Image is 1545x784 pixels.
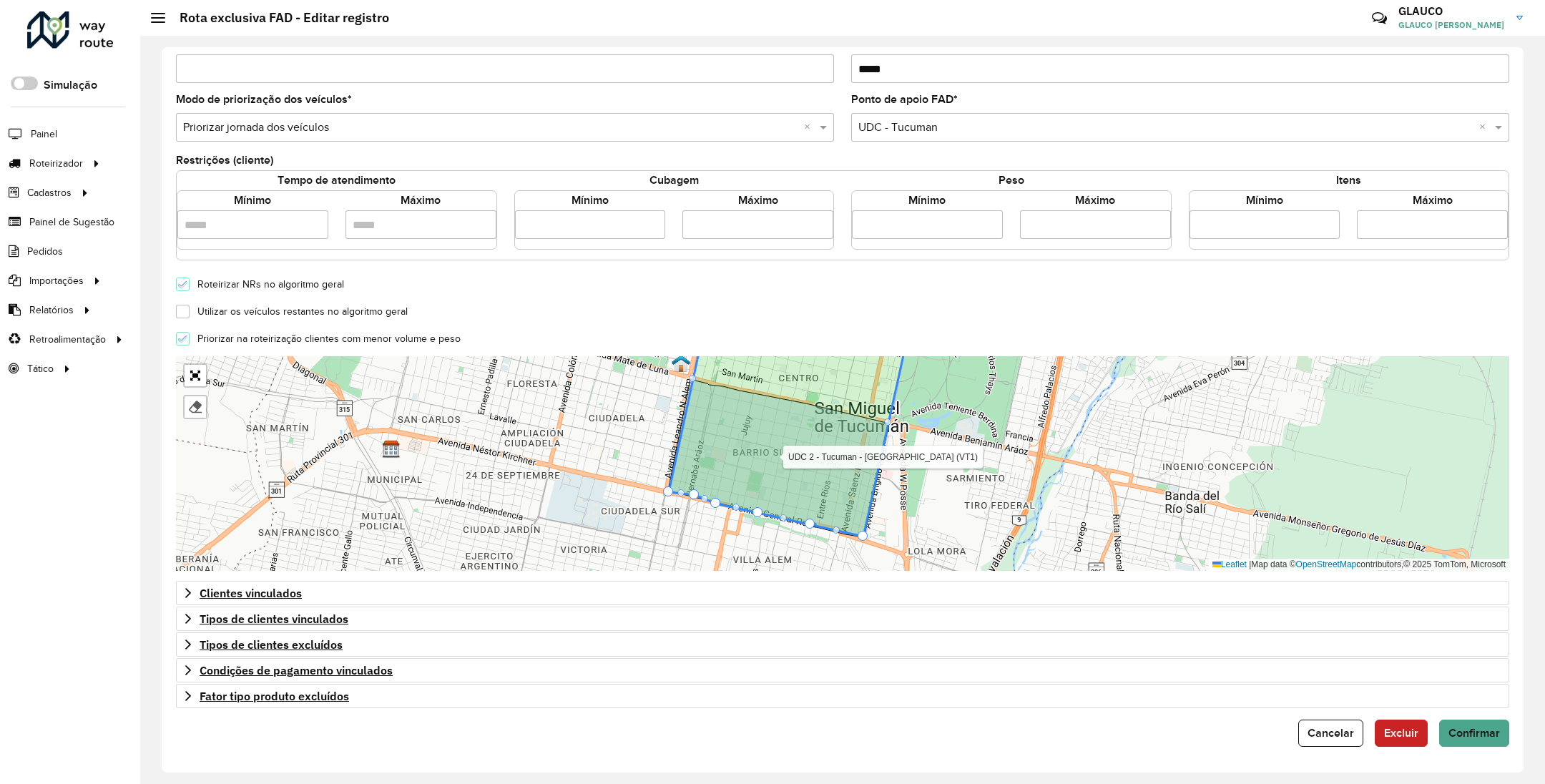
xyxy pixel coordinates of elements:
a: OpenStreetMap [1296,559,1357,569]
span: | [1249,559,1251,569]
span: Cancelar [1308,727,1354,739]
span: Tipos de clientes vinculados [200,613,348,624]
a: Contato Rápido [1364,3,1395,34]
label: Mínimo [572,192,609,209]
a: Fator tipo produto excluídos [176,684,1509,708]
span: Cadastros [27,185,72,200]
span: Tipos de clientes excluídos [200,639,343,650]
button: Excluir [1375,720,1428,747]
h2: Rota exclusiva FAD - Editar registro [165,10,389,26]
span: Condições de pagamento vinculados [200,665,393,676]
span: Painel de Sugestão [29,215,114,230]
span: Fator tipo produto excluídos [200,690,349,702]
label: Máximo [738,192,778,209]
span: GLAUCO [PERSON_NAME] [1398,19,1506,31]
span: Clear all [1479,119,1491,136]
span: Pedidos [27,244,63,259]
label: Mínimo [234,192,271,209]
a: Tipos de clientes excluídos [176,632,1509,657]
label: Mínimo [1246,192,1283,209]
button: Confirmar [1439,720,1509,747]
label: Priorizar na roteirização clientes com menor volume e peso [190,334,461,344]
span: Confirmar [1448,727,1500,739]
label: Itens [1336,172,1361,189]
label: Cubagem [649,172,699,189]
span: Excluir [1384,727,1418,739]
a: Tipos de clientes vinculados [176,607,1509,631]
label: Tempo de atendimento [278,172,396,189]
label: Restrições (cliente) [176,152,273,169]
label: Utilizar os veículos restantes no algoritmo geral [190,307,408,317]
label: Roteirizar NRs no algoritmo geral [190,280,344,290]
label: Máximo [401,192,441,209]
div: Map data © contributors,© 2025 TomTom, Microsoft [1209,559,1509,571]
div: Remover camada(s) [185,396,206,418]
a: Abrir mapa em tela cheia [185,365,206,386]
span: Clientes vinculados [200,587,302,599]
button: Cancelar [1298,720,1363,747]
a: Condições de pagamento vinculados [176,658,1509,682]
a: Leaflet [1212,559,1247,569]
label: Máximo [1413,192,1453,209]
span: Tático [27,361,54,376]
h3: GLAUCO [1398,4,1506,18]
img: Marker [382,440,401,459]
span: Importações [29,273,84,288]
a: Clientes vinculados [176,581,1509,605]
img: UDC - Tucuman [672,354,690,373]
label: Simulação [44,77,97,94]
label: Peso [999,172,1024,189]
label: Máximo [1075,192,1115,209]
span: Retroalimentação [29,332,106,347]
label: Ponto de apoio FAD [851,91,958,108]
span: Clear all [804,119,816,136]
span: Roteirizador [29,156,83,171]
span: Painel [31,127,57,142]
label: Mínimo [908,192,946,209]
span: Relatórios [29,303,74,318]
label: Modo de priorização dos veículos [176,91,352,108]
